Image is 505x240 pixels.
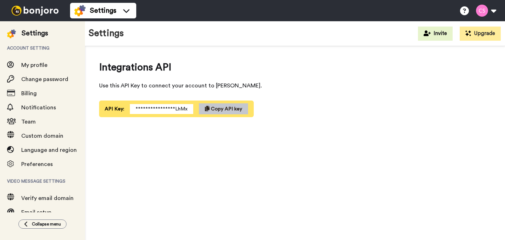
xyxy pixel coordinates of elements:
[21,133,63,139] span: Custom domain
[21,91,37,96] span: Billing
[105,105,124,113] span: API Key:
[99,81,488,90] span: Use this API Key to connect your account to [PERSON_NAME].
[32,221,61,227] span: Collapse menu
[90,6,116,16] span: Settings
[21,105,56,110] span: Notifications
[21,210,51,215] span: Email setup
[21,161,53,167] span: Preferences
[460,27,501,41] button: Upgrade
[8,6,62,16] img: bj-logo-header-white.svg
[21,76,68,82] span: Change password
[22,28,48,38] div: Settings
[211,107,242,112] span: Copy API key
[199,103,248,114] button: Copy API key
[21,119,36,125] span: Team
[21,147,77,153] span: Language and region
[21,62,47,68] span: My profile
[74,5,86,16] img: settings-colored.svg
[21,195,74,201] span: Verify email domain
[418,27,453,41] button: Invite
[18,219,67,229] button: Collapse menu
[88,28,124,39] h1: Settings
[7,29,16,38] img: settings-colored.svg
[99,60,488,74] span: Integrations API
